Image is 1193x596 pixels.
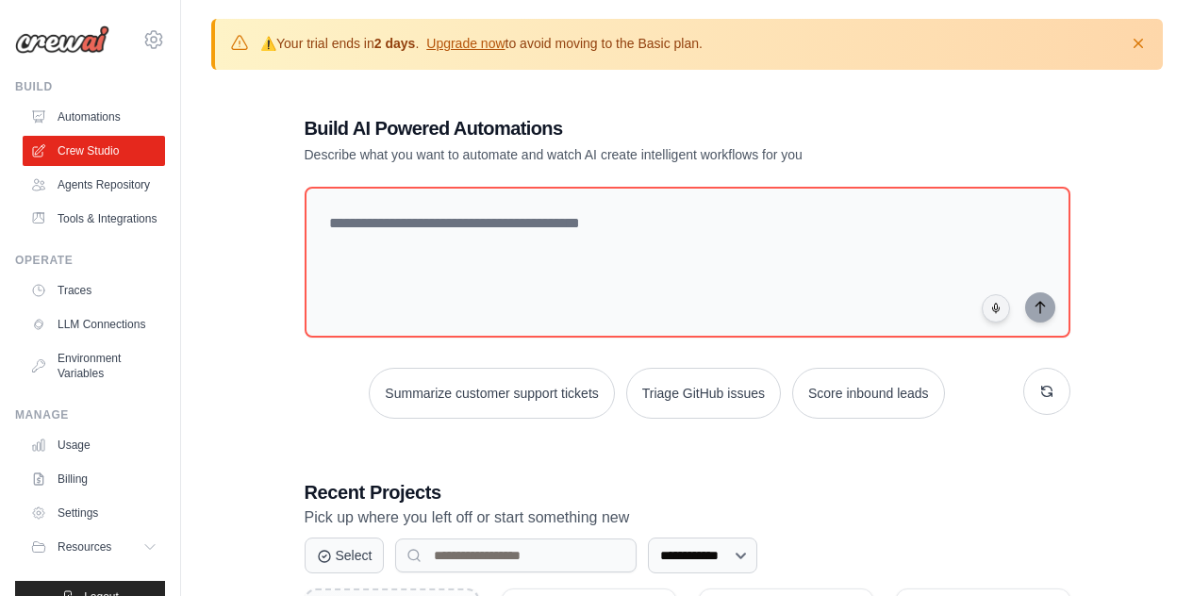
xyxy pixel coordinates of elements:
[23,309,165,339] a: LLM Connections
[260,36,276,51] strong: ⚠️
[305,538,385,573] button: Select
[982,294,1010,323] button: Click to speak your automation idea
[426,36,505,51] a: Upgrade now
[15,25,109,54] img: Logo
[15,253,165,268] div: Operate
[305,479,1070,505] h3: Recent Projects
[23,498,165,528] a: Settings
[23,204,165,234] a: Tools & Integrations
[260,34,703,53] p: Your trial ends in . to avoid moving to the Basic plan.
[23,102,165,132] a: Automations
[15,79,165,94] div: Build
[58,539,111,555] span: Resources
[23,343,165,389] a: Environment Variables
[23,532,165,562] button: Resources
[23,464,165,494] a: Billing
[305,115,938,141] h1: Build AI Powered Automations
[23,430,165,460] a: Usage
[1023,368,1070,415] button: Get new suggestions
[305,145,938,164] p: Describe what you want to automate and watch AI create intelligent workflows for you
[374,36,416,51] strong: 2 days
[305,505,1070,530] p: Pick up where you left off or start something new
[23,170,165,200] a: Agents Repository
[15,407,165,422] div: Manage
[792,368,945,419] button: Score inbound leads
[369,368,614,419] button: Summarize customer support tickets
[626,368,781,419] button: Triage GitHub issues
[23,136,165,166] a: Crew Studio
[23,275,165,306] a: Traces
